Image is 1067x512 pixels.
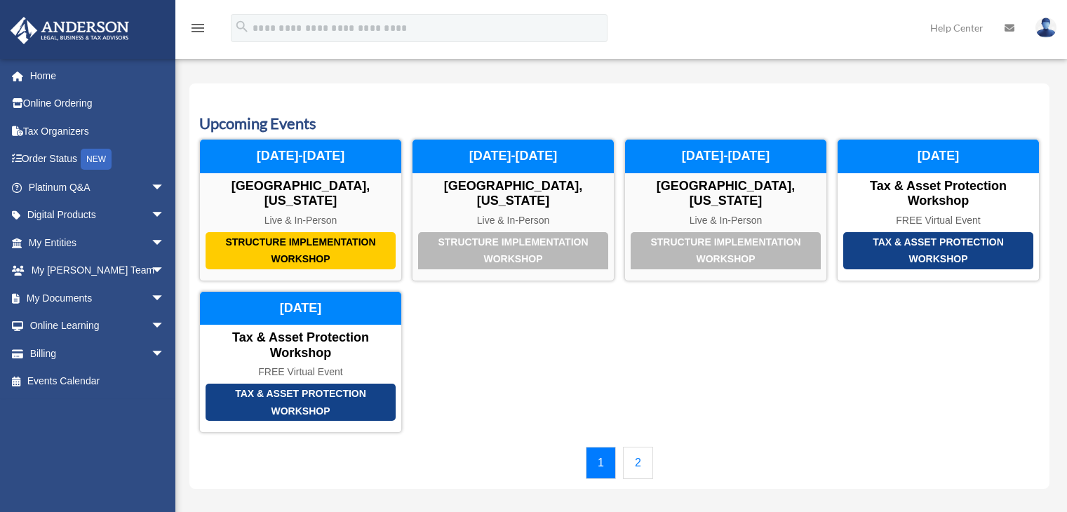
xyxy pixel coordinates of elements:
a: Tax Organizers [10,117,186,145]
div: [DATE]-[DATE] [200,140,401,173]
span: arrow_drop_down [151,229,179,257]
a: Structure Implementation Workshop [GEOGRAPHIC_DATA], [US_STATE] Live & In-Person [DATE]-[DATE] [412,139,615,281]
span: arrow_drop_down [151,257,179,285]
a: My Documentsarrow_drop_down [10,284,186,312]
div: Tax & Asset Protection Workshop [843,232,1033,269]
a: Billingarrow_drop_down [10,339,186,368]
span: arrow_drop_down [151,339,179,368]
div: [DATE]-[DATE] [412,140,614,173]
img: Anderson Advisors Platinum Portal [6,17,133,44]
div: [DATE]-[DATE] [625,140,826,173]
a: Events Calendar [10,368,179,396]
div: Live & In-Person [200,215,401,227]
div: NEW [81,149,112,170]
div: FREE Virtual Event [200,366,401,378]
div: [GEOGRAPHIC_DATA], [US_STATE] [412,179,614,209]
a: Digital Productsarrow_drop_down [10,201,186,229]
span: arrow_drop_down [151,173,179,202]
a: My [PERSON_NAME] Teamarrow_drop_down [10,257,186,285]
a: Structure Implementation Workshop [GEOGRAPHIC_DATA], [US_STATE] Live & In-Person [DATE]-[DATE] [624,139,827,281]
a: Platinum Q&Aarrow_drop_down [10,173,186,201]
span: arrow_drop_down [151,312,179,341]
a: 2 [623,447,653,479]
div: Tax & Asset Protection Workshop [206,384,396,421]
div: [DATE] [838,140,1039,173]
div: FREE Virtual Event [838,215,1039,227]
div: Structure Implementation Workshop [206,232,396,269]
div: Tax & Asset Protection Workshop [838,179,1039,209]
div: [GEOGRAPHIC_DATA], [US_STATE] [625,179,826,209]
a: menu [189,25,206,36]
div: [DATE] [200,292,401,325]
span: arrow_drop_down [151,201,179,230]
a: 1 [586,447,616,479]
div: Live & In-Person [412,215,614,227]
h3: Upcoming Events [199,113,1040,135]
a: Tax & Asset Protection Workshop Tax & Asset Protection Workshop FREE Virtual Event [DATE] [199,291,402,433]
a: Tax & Asset Protection Workshop Tax & Asset Protection Workshop FREE Virtual Event [DATE] [837,139,1040,281]
img: User Pic [1035,18,1056,38]
i: search [234,19,250,34]
a: Online Ordering [10,90,186,118]
a: Home [10,62,186,90]
a: Order StatusNEW [10,145,186,174]
a: Online Learningarrow_drop_down [10,312,186,340]
div: Structure Implementation Workshop [418,232,608,269]
div: Live & In-Person [625,215,826,227]
i: menu [189,20,206,36]
div: [GEOGRAPHIC_DATA], [US_STATE] [200,179,401,209]
span: arrow_drop_down [151,284,179,313]
div: Tax & Asset Protection Workshop [200,330,401,361]
a: Structure Implementation Workshop [GEOGRAPHIC_DATA], [US_STATE] Live & In-Person [DATE]-[DATE] [199,139,402,281]
a: My Entitiesarrow_drop_down [10,229,186,257]
div: Structure Implementation Workshop [631,232,821,269]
